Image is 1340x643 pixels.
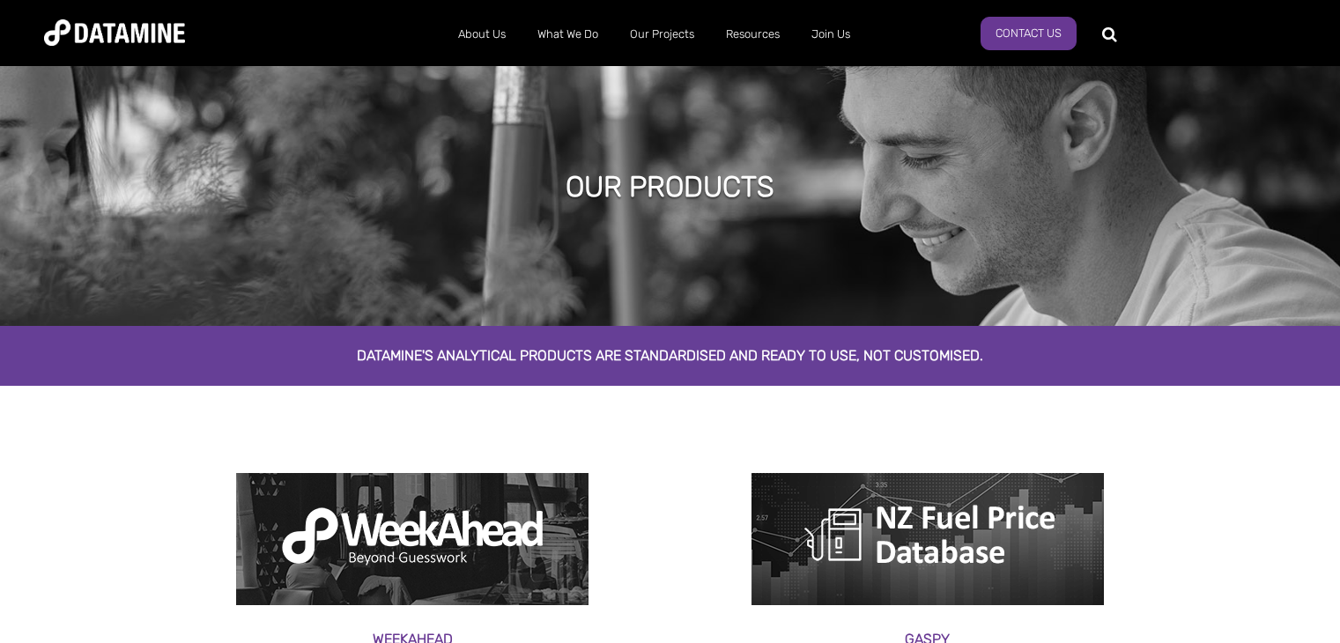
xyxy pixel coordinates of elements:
[168,389,255,406] span: Product page
[614,11,710,57] a: Our Projects
[751,473,1104,605] img: NZ fuel price logo of petrol pump, Gaspy product page1
[442,11,522,57] a: About Us
[566,167,774,206] h1: our products
[981,17,1077,50] a: Contact Us
[796,11,866,57] a: Join Us
[710,11,796,57] a: Resources
[44,19,185,46] img: Datamine
[168,348,1173,364] h2: Datamine's analytical products are standardised and ready to use, not customised.
[236,473,589,605] img: weekahead product page2
[522,11,614,57] a: What We Do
